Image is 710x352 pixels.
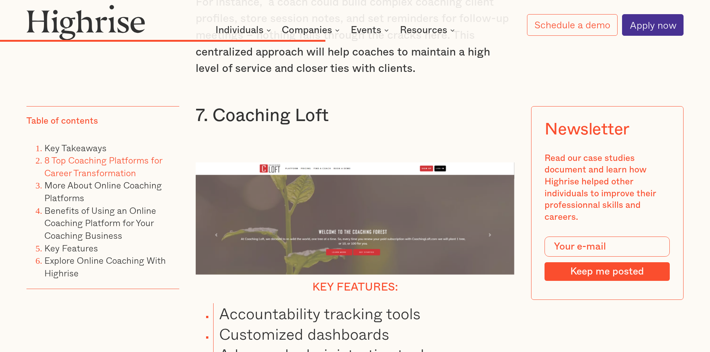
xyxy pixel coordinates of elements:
a: Key Takeaways [44,141,107,155]
div: Individuals [215,26,273,35]
a: Benefits of Using an Online Coaching Platform for Your Coaching Business [44,203,156,242]
a: Schedule a demo [527,14,618,35]
div: Resources [400,26,447,35]
a: 8 Top Coaching Platforms for Career Transformation [44,153,162,180]
h4: Key Features: [196,281,515,294]
div: Events [351,26,391,35]
div: Table of contents [26,116,98,128]
a: Apply now [622,14,684,36]
div: Companies [282,26,342,35]
a: Explore Online Coaching With Highrise [44,254,166,280]
h3: 7. Coaching Loft [196,105,515,127]
a: Key Features [44,241,98,255]
div: Newsletter [545,120,629,139]
li: Accountability tracking tools [213,303,514,324]
img: Highrise logo [26,4,145,40]
div: Read our case studies document and learn how Highrise helped other individuals to improve their p... [545,153,670,223]
a: More About Online Coaching Platforms [44,178,162,205]
form: Modal Form [545,237,670,281]
input: Your e-mail [545,237,670,257]
input: Keep me posted [545,262,670,281]
div: Individuals [215,26,264,35]
div: Companies [282,26,332,35]
div: Events [351,26,381,35]
div: Resources [400,26,457,35]
li: Customized dashboards [213,324,514,344]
